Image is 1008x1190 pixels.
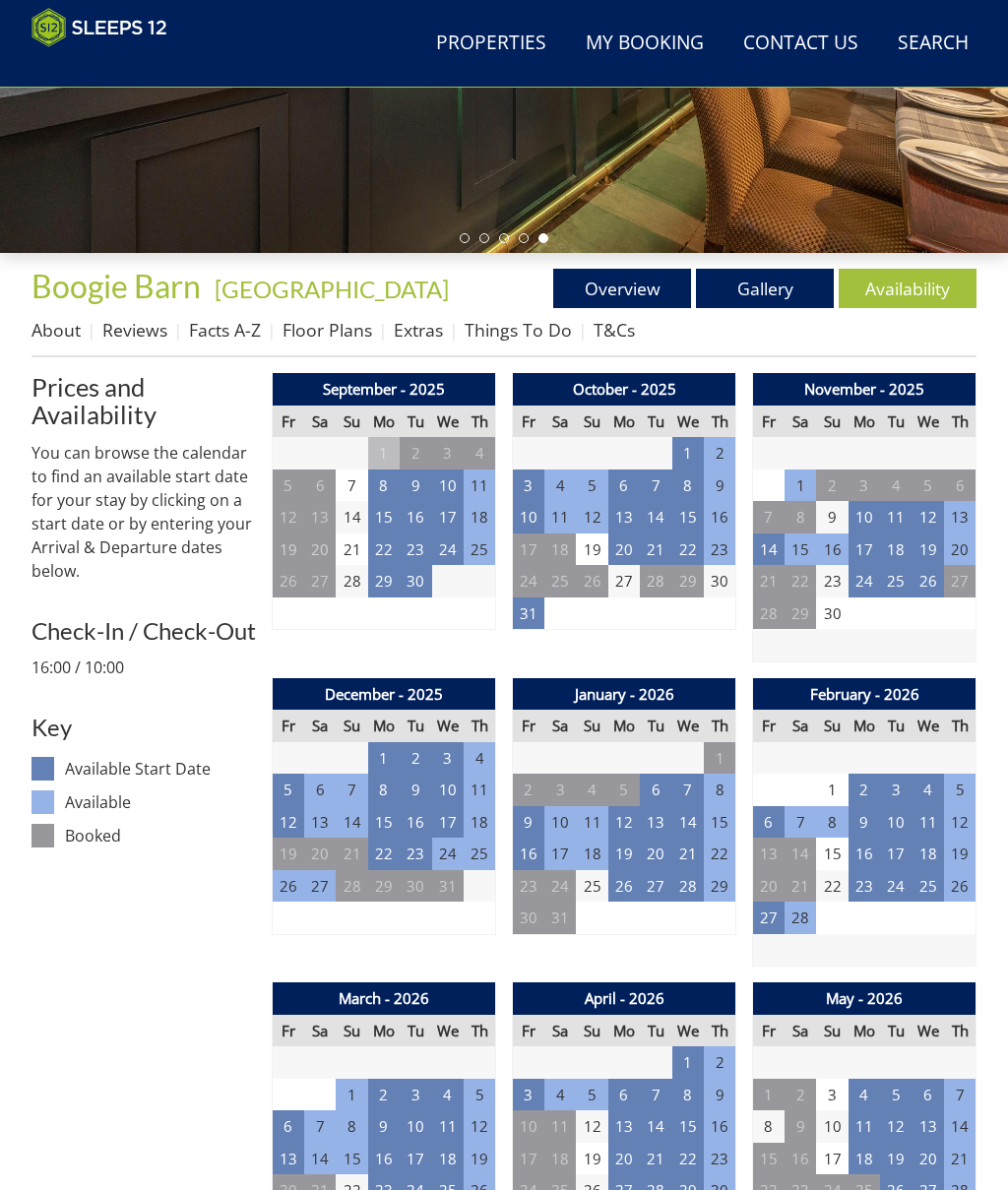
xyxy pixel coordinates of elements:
[704,533,735,566] td: 23
[672,1015,704,1047] th: We
[368,1015,400,1047] th: Mo
[608,806,640,839] td: 12
[368,565,400,597] td: 29
[576,501,607,533] td: 12
[432,710,464,742] th: We
[368,774,400,806] td: 8
[304,470,336,502] td: 6
[704,406,735,438] th: Th
[913,501,944,533] td: 12
[849,565,880,597] td: 24
[400,870,431,903] td: 30
[513,838,544,870] td: 16
[513,533,544,566] td: 17
[880,870,912,903] td: 24
[913,565,944,597] td: 26
[394,318,443,342] a: Extras
[513,774,544,806] td: 2
[640,533,671,566] td: 21
[513,870,544,903] td: 23
[304,870,336,903] td: 27
[400,1079,431,1111] td: 3
[672,710,704,742] th: We
[576,1079,607,1111] td: 5
[880,806,912,839] td: 10
[553,269,691,308] a: Overview
[544,838,576,870] td: 17
[640,774,671,806] td: 6
[544,1079,576,1111] td: 4
[400,501,431,533] td: 16
[400,1015,431,1047] th: Tu
[608,565,640,597] td: 27
[368,1079,400,1111] td: 2
[304,501,336,533] td: 13
[753,533,785,566] td: 14
[464,838,495,870] td: 25
[304,406,336,438] th: Sa
[464,470,495,502] td: 11
[640,501,671,533] td: 14
[753,373,976,406] th: November - 2025
[432,1079,464,1111] td: 4
[464,742,495,775] td: 4
[672,501,704,533] td: 15
[640,870,671,903] td: 27
[576,806,607,839] td: 11
[576,710,607,742] th: Su
[753,838,785,870] td: 13
[464,710,495,742] th: Th
[785,597,816,630] td: 29
[31,373,256,428] h2: Prices and Availability
[608,1015,640,1047] th: Mo
[944,1015,976,1047] th: Th
[513,597,544,630] td: 31
[839,269,976,308] a: Availability
[816,470,848,502] td: 2
[578,22,712,66] a: My Booking
[816,565,848,597] td: 23
[432,742,464,775] td: 3
[432,437,464,470] td: 3
[432,806,464,839] td: 17
[608,533,640,566] td: 20
[849,774,880,806] td: 2
[336,870,367,903] td: 28
[336,838,367,870] td: 21
[672,533,704,566] td: 22
[207,275,449,303] span: -
[283,318,372,342] a: Floor Plans
[913,774,944,806] td: 4
[849,1015,880,1047] th: Mo
[816,1079,848,1111] td: 3
[785,501,816,533] td: 8
[513,501,544,533] td: 10
[428,22,554,66] a: Properties
[400,710,431,742] th: Tu
[704,870,735,903] td: 29
[273,678,496,711] th: December - 2025
[31,618,256,644] h3: Check-In / Check-Out
[816,597,848,630] td: 30
[368,437,400,470] td: 1
[273,870,304,903] td: 26
[785,470,816,502] td: 1
[513,1015,544,1047] th: Fr
[336,710,367,742] th: Su
[304,1015,336,1047] th: Sa
[849,501,880,533] td: 10
[913,710,944,742] th: We
[273,533,304,566] td: 19
[544,774,576,806] td: 3
[464,774,495,806] td: 11
[608,501,640,533] td: 13
[273,406,304,438] th: Fr
[849,533,880,566] td: 17
[464,501,495,533] td: 18
[913,470,944,502] td: 5
[672,565,704,597] td: 29
[65,757,256,781] dd: Available Start Date
[432,406,464,438] th: We
[753,406,785,438] th: Fr
[880,1015,912,1047] th: Tu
